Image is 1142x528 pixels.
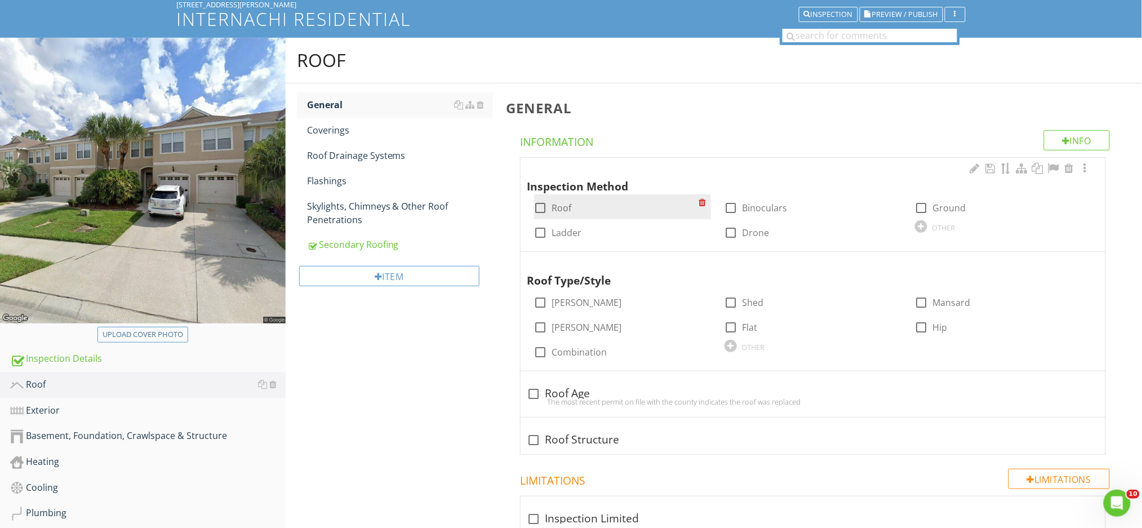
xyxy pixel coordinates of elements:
[307,149,493,162] div: Roof Drainage Systems
[552,202,572,214] label: Roof
[742,343,765,352] div: OTHER
[1044,130,1110,150] div: Info
[10,429,286,443] div: Basement, Foundation, Crawlspace & Structure
[506,100,1124,116] h3: General
[307,199,493,227] div: Skylights, Chimneys & Other Roof Penetrations
[932,223,956,232] div: OTHER
[799,7,858,23] button: Inspection
[872,11,938,18] span: Preview / Publish
[307,123,493,137] div: Coverings
[799,8,858,19] a: Inspection
[10,455,286,469] div: Heating
[97,327,188,343] button: Upload cover photo
[10,506,286,521] div: Plumbing
[307,98,493,112] div: General
[527,162,1070,195] div: Inspection Method
[933,297,971,308] label: Mansard
[552,227,582,238] label: Ladder
[552,347,607,358] label: Combination
[743,202,788,214] label: Binoculars
[10,481,286,495] div: Cooling
[933,322,948,333] label: Hip
[552,297,622,308] label: [PERSON_NAME]
[1127,490,1140,499] span: 10
[860,7,943,23] button: Preview / Publish
[521,130,1110,149] h4: Information
[743,322,758,333] label: Flat
[743,227,770,238] label: Drone
[783,29,957,42] input: search for comments
[552,322,622,333] label: [PERSON_NAME]
[307,174,493,188] div: Flashings
[10,403,286,418] div: Exterior
[307,238,493,251] div: Secondary Roofing
[527,256,1070,289] div: Roof Type/Style
[804,11,853,19] div: Inspection
[10,352,286,366] div: Inspection Details
[743,297,764,308] label: Shed
[860,8,943,19] a: Preview / Publish
[933,202,966,214] label: Ground
[521,469,1110,488] h4: Limitations
[299,266,479,286] div: Item
[10,378,286,392] div: Roof
[527,397,1099,406] div: The most recent permit on file with the county indicates the roof was replaced
[103,329,183,340] div: Upload cover photo
[297,49,346,72] div: Roof
[177,9,966,29] h1: InterNACHI Residential
[1008,469,1110,489] div: Limitations
[1104,490,1131,517] iframe: Intercom live chat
